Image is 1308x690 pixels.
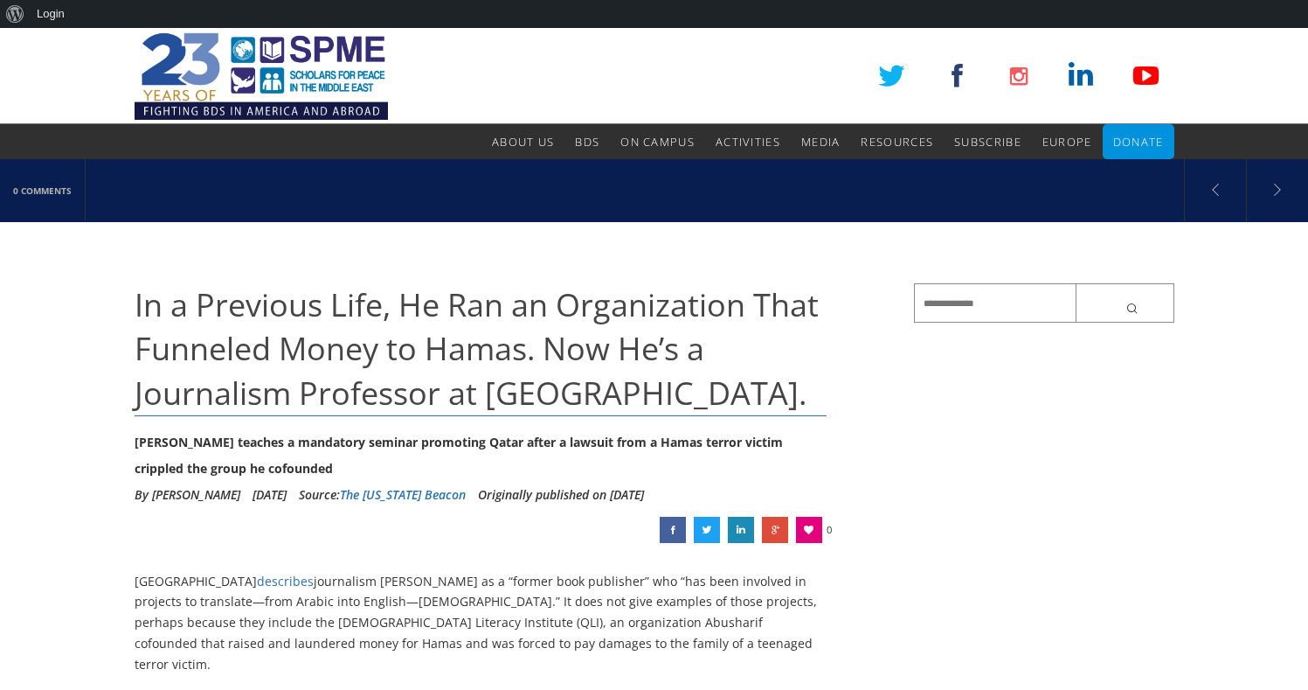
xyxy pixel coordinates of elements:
a: Europe [1042,124,1092,159]
div: Source: [299,482,466,508]
div: [PERSON_NAME] teaches a mandatory seminar promoting Qatar after a lawsuit from a Hamas terror vic... [135,429,827,482]
a: Media [801,124,841,159]
a: BDS [575,124,599,159]
span: About Us [492,134,554,150]
a: In a Previous Life, He Ran an Organization That Funneled Money to Hamas. Now He’s a Journalism Pr... [762,517,788,543]
a: The [US_STATE] Beacon [340,486,466,503]
a: Donate [1113,124,1164,159]
span: Donate [1113,134,1164,150]
span: On Campus [620,134,695,150]
p: [GEOGRAPHIC_DATA] journalism [PERSON_NAME] as a “former book publisher” who “has been involved in... [135,571,827,675]
span: 0 [827,517,832,543]
a: On Campus [620,124,695,159]
span: Subscribe [954,134,1021,150]
a: describes [257,573,314,589]
a: In a Previous Life, He Ran an Organization That Funneled Money to Hamas. Now He’s a Journalism Pr... [660,517,686,543]
span: Europe [1042,134,1092,150]
span: Activities [716,134,780,150]
img: SPME [135,28,388,124]
li: [DATE] [253,482,287,508]
a: In a Previous Life, He Ran an Organization That Funneled Money to Hamas. Now He’s a Journalism Pr... [728,517,754,543]
li: By [PERSON_NAME] [135,482,240,508]
span: BDS [575,134,599,150]
a: Subscribe [954,124,1021,159]
a: In a Previous Life, He Ran an Organization That Funneled Money to Hamas. Now He’s a Journalism Pr... [694,517,720,543]
span: Media [801,134,841,150]
a: Activities [716,124,780,159]
span: Resources [861,134,933,150]
a: About Us [492,124,554,159]
li: Originally published on [DATE] [478,482,644,508]
a: Resources [861,124,933,159]
span: In a Previous Life, He Ran an Organization That Funneled Money to Hamas. Now He’s a Journalism Pr... [135,283,819,415]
